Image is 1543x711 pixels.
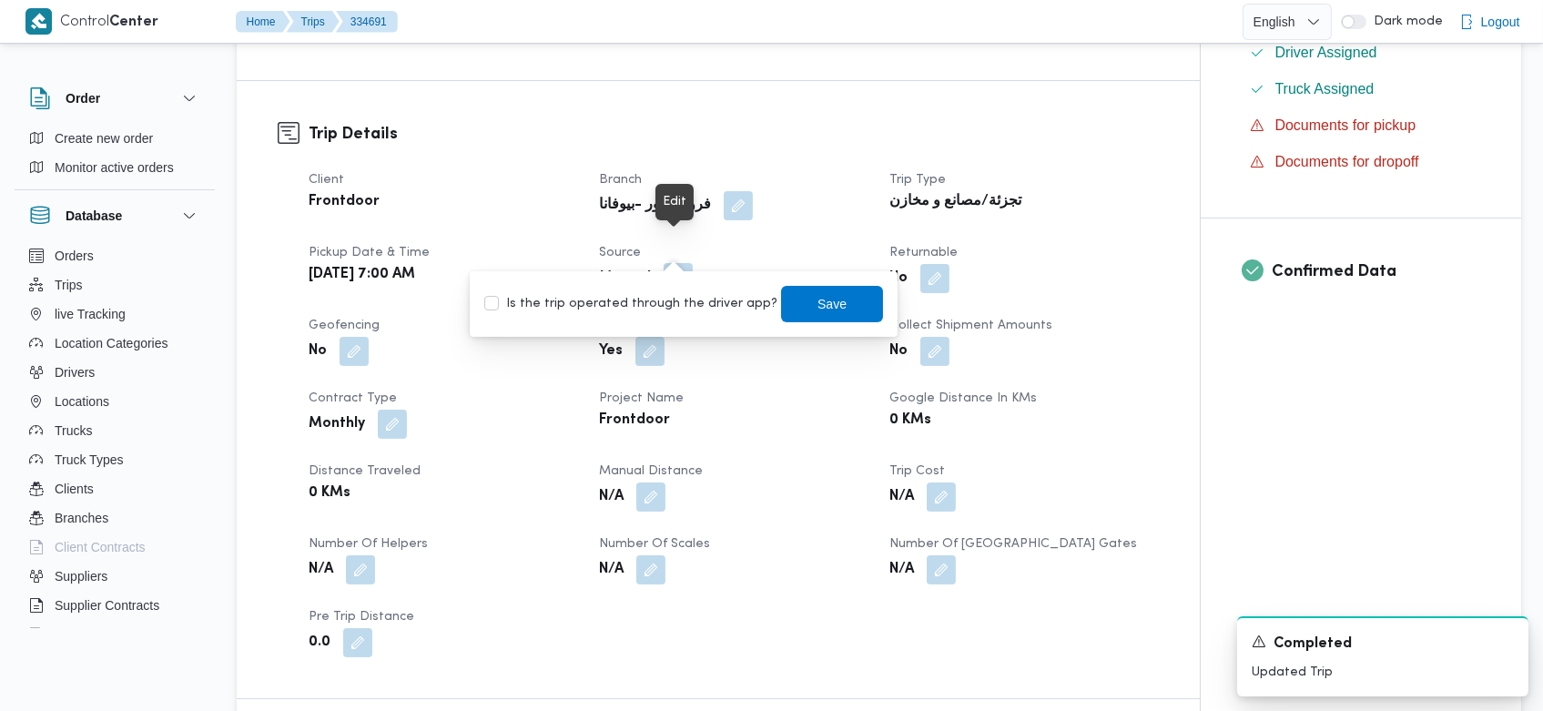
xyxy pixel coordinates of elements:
b: [DATE] 7:00 AM [309,264,415,286]
div: Order [15,124,215,189]
button: Locations [22,387,208,416]
span: Truck Types [55,449,123,471]
img: X8yXhbKr1z7QwAAAABJRU5ErkJggg== [25,8,52,35]
span: Trip Cost [889,465,945,477]
span: Drivers [55,361,95,383]
b: Frontdoor [599,410,670,432]
h3: Confirmed Data [1273,259,1481,284]
button: Suppliers [22,562,208,591]
span: Returnable [889,247,958,259]
span: Trips [55,274,83,296]
span: Create new order [55,127,153,149]
button: Trucks [22,416,208,445]
h3: Database [66,205,122,227]
b: Frontdoor [309,191,380,213]
button: Database [29,205,200,227]
span: Logout [1481,11,1520,33]
span: Google distance in KMs [889,392,1037,404]
b: 0.0 [309,632,330,654]
span: Branch [599,174,642,186]
span: Pre Trip Distance [309,611,414,623]
span: Manual Distance [599,465,703,477]
div: Notification [1252,633,1514,655]
span: Number of Scales [599,538,710,550]
span: Contract Type [309,392,397,404]
button: 334691 [336,11,398,33]
button: Location Categories [22,329,208,358]
div: Edit [663,191,686,213]
button: Home [236,11,290,33]
button: Documents for dropoff [1243,147,1481,177]
button: Orders [22,241,208,270]
span: Source [599,247,641,259]
b: No [889,268,908,289]
button: Trips [22,270,208,300]
span: Client Contracts [55,536,146,558]
span: Location Categories [55,332,168,354]
span: Monitor active orders [55,157,174,178]
b: Monthly [309,413,365,435]
span: Truck Assigned [1275,78,1375,100]
b: N/A [309,559,333,581]
span: Branches [55,507,108,529]
b: Yes [599,340,623,362]
span: Documents for pickup [1275,117,1416,133]
button: Drivers [22,358,208,387]
span: live Tracking [55,303,126,325]
span: Locations [55,391,109,412]
button: Client Contracts [22,533,208,562]
span: Distance Traveled [309,465,421,477]
span: Documents for dropoff [1275,154,1419,169]
b: No [309,340,327,362]
label: Is the trip operated through the driver app? [484,293,777,315]
span: Documents for dropoff [1275,151,1419,173]
span: Suppliers [55,565,107,587]
span: Truck Assigned [1275,81,1375,96]
span: Trip Type [889,174,946,186]
b: فرونت دور -بيوفانا [599,195,711,217]
b: 0 KMs [889,410,931,432]
span: Number of Helpers [309,538,428,550]
button: Logout [1452,4,1528,40]
span: Geofencing [309,320,380,331]
span: Completed [1274,634,1352,655]
button: Save [781,286,883,322]
span: Save [818,293,848,315]
button: live Tracking [22,300,208,329]
span: Devices [55,624,100,645]
button: Devices [22,620,208,649]
b: Manual [599,268,651,289]
b: N/A [889,559,914,581]
span: Collect Shipment Amounts [889,320,1052,331]
b: Center [110,15,159,29]
span: Supplier Contracts [55,594,159,616]
div: Database [15,241,215,635]
span: Dark mode [1366,15,1443,29]
button: Trips [287,11,340,33]
b: N/A [599,486,624,508]
span: Clients [55,478,94,500]
span: Trucks [55,420,92,442]
b: N/A [889,486,914,508]
span: Documents for pickup [1275,115,1416,137]
b: تجزئة/مصانع و مخازن [889,191,1021,213]
span: Driver Assigned [1275,42,1377,64]
b: 0 KMs [309,482,350,504]
span: Driver Assigned [1275,45,1377,60]
span: Client [309,174,344,186]
b: No [889,340,908,362]
button: Supplier Contracts [22,591,208,620]
h3: Trip Details [309,122,1159,147]
button: Order [29,87,200,109]
button: Monitor active orders [22,153,208,182]
span: Project Name [599,392,684,404]
h3: Order [66,87,100,109]
p: Updated Trip [1252,663,1514,682]
b: N/A [599,559,624,581]
button: Clients [22,474,208,503]
span: Orders [55,245,94,267]
button: Truck Assigned [1243,75,1481,104]
span: Number of [GEOGRAPHIC_DATA] Gates [889,538,1137,550]
button: Branches [22,503,208,533]
button: Documents for pickup [1243,111,1481,140]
